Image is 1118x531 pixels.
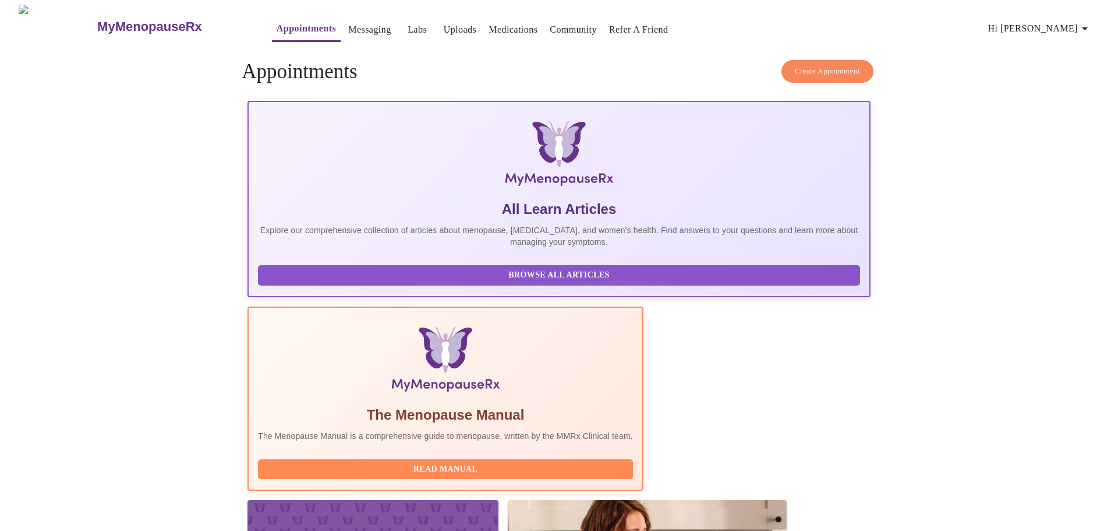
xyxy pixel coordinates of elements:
[344,18,395,41] button: Messaging
[484,18,542,41] button: Medications
[270,462,621,477] span: Read Manual
[609,22,668,38] a: Refer a Friend
[317,326,573,396] img: Menopause Manual
[399,18,436,41] button: Labs
[272,17,341,42] button: Appointments
[352,121,766,191] img: MyMenopauseRx Logo
[97,19,202,34] h3: MyMenopauseRx
[550,22,597,38] a: Community
[258,463,636,473] a: Read Manual
[258,200,860,219] h5: All Learn Articles
[258,430,633,442] p: The Menopause Manual is a comprehensive guide to menopause, written by the MMRx Clinical team.
[795,65,860,78] span: Create Appointment
[604,18,673,41] button: Refer a Friend
[258,459,633,480] button: Read Manual
[439,18,482,41] button: Uploads
[988,20,1092,37] span: Hi [PERSON_NAME]
[545,18,602,41] button: Community
[258,269,863,279] a: Browse All Articles
[277,20,336,37] a: Appointments
[348,22,391,38] a: Messaging
[489,22,537,38] a: Medications
[408,22,427,38] a: Labs
[983,17,1096,40] button: Hi [PERSON_NAME]
[258,265,860,286] button: Browse All Articles
[258,406,633,424] h5: The Menopause Manual
[242,60,876,83] h4: Appointments
[270,268,848,283] span: Browse All Articles
[781,60,873,83] button: Create Appointment
[444,22,477,38] a: Uploads
[258,224,860,248] p: Explore our comprehensive collection of articles about menopause, [MEDICAL_DATA], and women's hea...
[96,6,249,47] a: MyMenopauseRx
[19,5,96,48] img: MyMenopauseRx Logo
